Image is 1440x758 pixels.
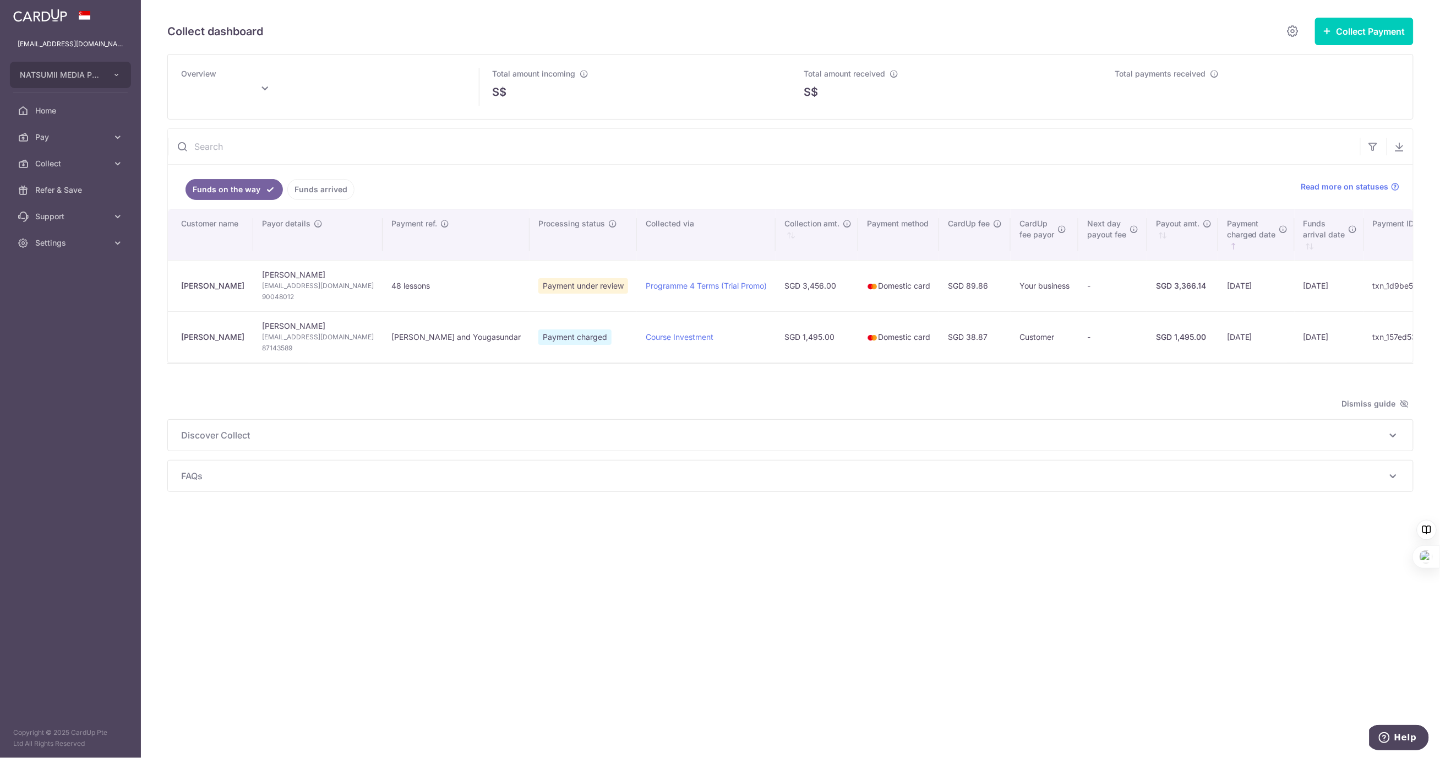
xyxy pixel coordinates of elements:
[1087,218,1126,240] span: Next day payout fee
[35,158,108,169] span: Collect
[253,311,383,362] td: [PERSON_NAME]
[1078,311,1147,362] td: -
[35,105,108,116] span: Home
[25,8,47,18] span: Help
[637,209,776,260] th: Collected via
[287,179,354,200] a: Funds arrived
[181,69,216,78] span: Overview
[493,84,507,100] span: S$
[1011,311,1078,362] td: Customer
[18,39,123,50] p: [EMAIL_ADDRESS][DOMAIN_NAME]
[1156,280,1209,291] div: SGD 3,366.14
[530,209,637,260] th: Processing status
[1301,181,1389,192] span: Read more on statuses
[804,69,885,78] span: Total amount received
[1301,181,1400,192] a: Read more on statuses
[1342,397,1409,410] span: Dismiss guide
[262,280,374,291] span: [EMAIL_ADDRESS][DOMAIN_NAME]
[1156,218,1199,229] span: Payout amt.
[939,311,1011,362] td: SGD 38.87
[1019,218,1054,240] span: CardUp fee payor
[262,343,374,354] span: 87143589
[493,69,576,78] span: Total amount incoming
[867,332,878,343] img: mastercard-sm-87a3fd1e0bddd137fecb07648320f44c262e2538e7db6024463105ddbc961eb2.png
[784,218,839,229] span: Collection amt.
[1011,260,1078,311] td: Your business
[1078,260,1147,311] td: -
[253,260,383,311] td: [PERSON_NAME]
[858,209,939,260] th: Payment method
[776,209,858,260] th: Collection amt. : activate to sort column ascending
[383,209,530,260] th: Payment ref.
[538,278,628,294] span: Payment under review
[776,260,858,311] td: SGD 3,456.00
[181,469,1400,483] p: FAQs
[181,469,1387,483] span: FAQs
[35,211,108,222] span: Support
[1295,209,1364,260] th: Fundsarrival date : activate to sort column ascending
[939,260,1011,311] td: SGD 89.86
[181,280,244,291] div: [PERSON_NAME]
[858,260,939,311] td: Domestic card
[13,9,67,22] img: CardUp
[10,62,131,88] button: NATSUMII MEDIA PTE. LTD.
[1218,260,1295,311] td: [DATE]
[253,209,383,260] th: Payor details
[1147,209,1218,260] th: Payout amt. : activate to sort column ascending
[168,129,1360,164] input: Search
[262,291,374,302] span: 90048012
[646,332,713,342] a: Course Investment
[1315,18,1414,45] button: Collect Payment
[1011,209,1078,260] th: CardUpfee payor
[867,281,878,292] img: mastercard-sm-87a3fd1e0bddd137fecb07648320f44c262e2538e7db6024463105ddbc961eb2.png
[383,260,530,311] td: 48 lessons
[1370,725,1429,752] iframe: Opens a widget where you can find more information
[186,179,283,200] a: Funds on the way
[20,69,101,80] span: NATSUMII MEDIA PTE. LTD.
[538,218,605,229] span: Processing status
[35,185,108,196] span: Refer & Save
[167,23,263,40] h5: Collect dashboard
[1295,260,1364,311] td: [DATE]
[939,209,1011,260] th: CardUp fee
[948,218,990,229] span: CardUp fee
[646,281,767,290] a: Programme 4 Terms (Trial Promo)
[804,84,818,100] span: S$
[391,218,437,229] span: Payment ref.
[858,311,939,362] td: Domestic card
[181,429,1387,442] span: Discover Collect
[383,311,530,362] td: [PERSON_NAME] and Yougasundar
[168,209,253,260] th: Customer name
[1303,218,1345,240] span: Funds arrival date
[181,332,244,343] div: [PERSON_NAME]
[262,218,310,229] span: Payor details
[538,329,612,345] span: Payment charged
[1227,218,1276,240] span: Payment charged date
[181,429,1400,442] p: Discover Collect
[1115,69,1206,78] span: Total payments received
[35,237,108,248] span: Settings
[1156,332,1209,343] div: SGD 1,495.00
[35,132,108,143] span: Pay
[262,332,374,343] span: [EMAIL_ADDRESS][DOMAIN_NAME]
[1218,311,1295,362] td: [DATE]
[1295,311,1364,362] td: [DATE]
[1218,209,1295,260] th: Paymentcharged date : activate to sort column ascending
[776,311,858,362] td: SGD 1,495.00
[1078,209,1147,260] th: Next daypayout fee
